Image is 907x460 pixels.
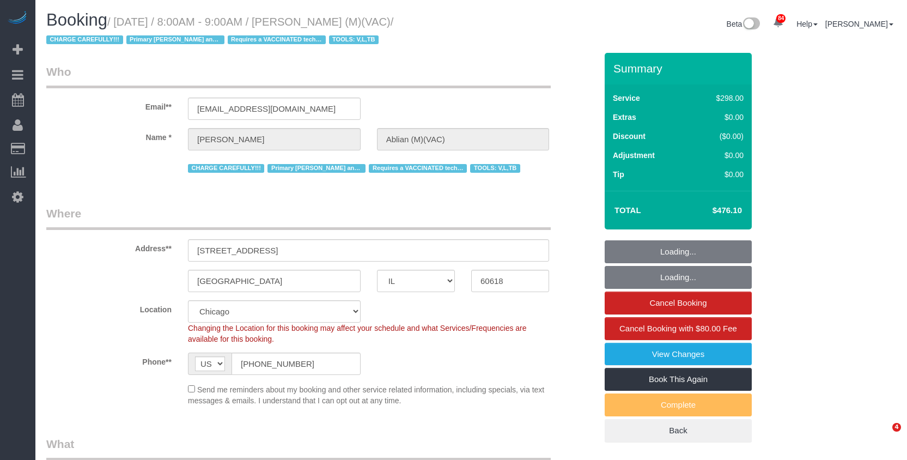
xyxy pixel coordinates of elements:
[369,164,467,173] span: Requires a VACCINATED tech/trainee
[727,20,760,28] a: Beta
[776,14,786,23] span: 84
[613,112,636,123] label: Extras
[693,112,744,123] div: $0.00
[605,368,752,391] a: Book This Again
[46,35,123,44] span: CHARGE CAREFULLY!!!
[470,164,520,173] span: TOOLS: V,L,TB
[796,20,818,28] a: Help
[188,128,361,150] input: First Name**
[605,343,752,366] a: View Changes
[614,205,641,215] strong: Total
[471,270,549,292] input: Zip Code**
[742,17,760,32] img: New interface
[605,292,752,314] a: Cancel Booking
[46,205,551,230] legend: Where
[613,62,746,75] h3: Summary
[605,419,752,442] a: Back
[693,169,744,180] div: $0.00
[267,164,366,173] span: Primary [PERSON_NAME] and [PERSON_NAME]
[619,324,737,333] span: Cancel Booking with $80.00 Fee
[38,128,180,143] label: Name *
[188,385,544,405] span: Send me reminders about my booking and other service related information, including specials, via...
[377,128,550,150] input: Last Name*
[693,150,744,161] div: $0.00
[46,16,393,46] small: / [DATE] / 8:00AM - 9:00AM / [PERSON_NAME] (M)(VAC)
[7,11,28,26] img: Automaid Logo
[613,150,655,161] label: Adjustment
[46,64,551,88] legend: Who
[228,35,326,44] span: Requires a VACCINATED tech/trainee
[613,93,640,104] label: Service
[605,317,752,340] a: Cancel Booking with $80.00 Fee
[126,35,224,44] span: Primary [PERSON_NAME] and [PERSON_NAME]
[693,131,744,142] div: ($0.00)
[825,20,893,28] a: [PERSON_NAME]
[613,131,646,142] label: Discount
[38,300,180,315] label: Location
[870,423,896,449] iframe: Intercom live chat
[46,10,107,29] span: Booking
[693,93,744,104] div: $298.00
[329,35,379,44] span: TOOLS: V,L,TB
[613,169,624,180] label: Tip
[188,164,265,173] span: CHARGE CAREFULLY!!!
[680,206,742,215] h4: $476.10
[188,324,527,343] span: Changing the Location for this booking may affect your schedule and what Services/Frequencies are...
[892,423,901,432] span: 4
[768,11,789,35] a: 84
